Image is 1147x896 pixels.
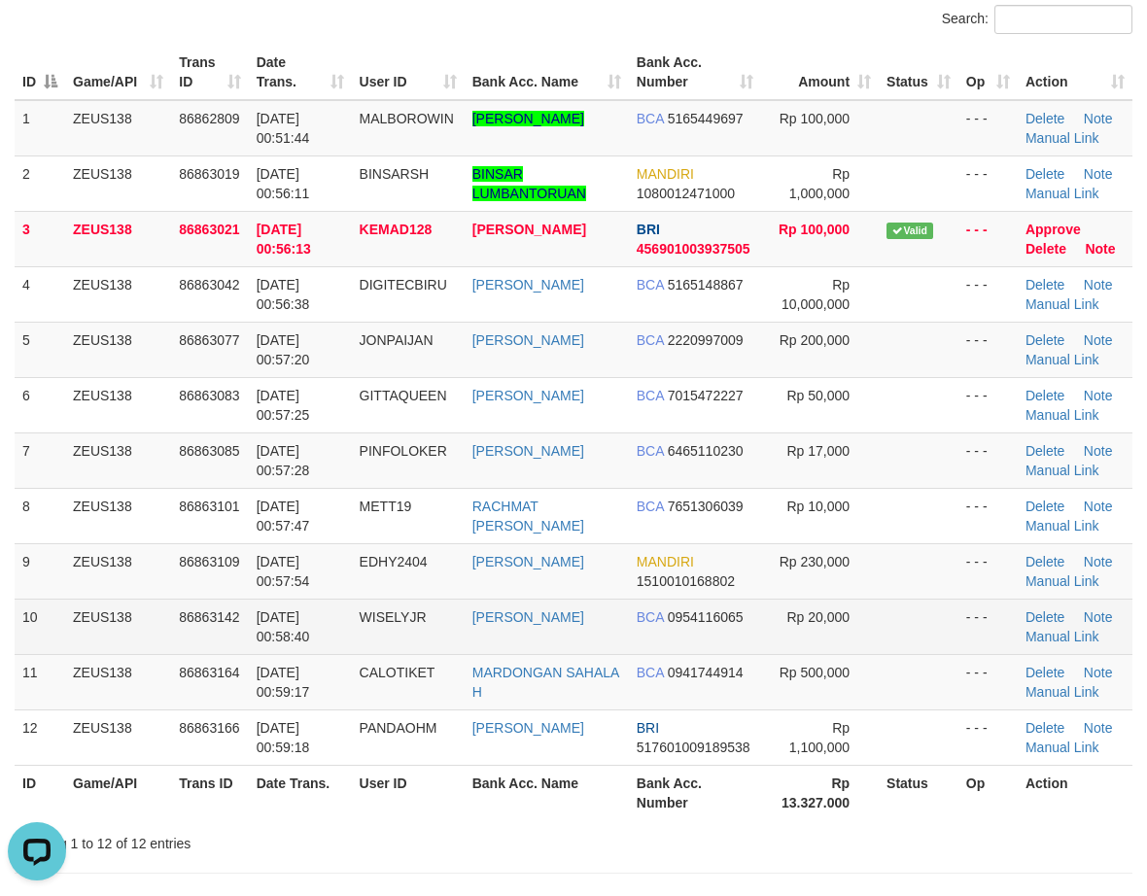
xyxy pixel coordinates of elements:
[958,432,1018,488] td: - - -
[249,765,352,820] th: Date Trans.
[65,45,171,100] th: Game/API: activate to sort column ascending
[360,222,433,237] span: KEMAD128
[958,100,1018,156] td: - - -
[1025,443,1064,459] a: Delete
[179,499,239,514] span: 86863101
[637,222,660,237] span: BRI
[789,166,850,201] span: Rp 1,000,000
[15,377,65,432] td: 6
[257,111,310,146] span: [DATE] 00:51:44
[780,332,850,348] span: Rp 200,000
[179,332,239,348] span: 86863077
[472,499,584,534] a: RACHMAT [PERSON_NAME]
[65,709,171,765] td: ZEUS138
[668,665,744,680] span: Copy 0941744914 to clipboard
[65,543,171,599] td: ZEUS138
[637,665,664,680] span: BCA
[637,554,694,569] span: MANDIRI
[637,277,664,293] span: BCA
[257,720,310,755] span: [DATE] 00:59:18
[1025,720,1064,736] a: Delete
[15,826,464,853] div: Showing 1 to 12 of 12 entries
[637,740,750,755] span: Copy 517601009189538 to clipboard
[958,543,1018,599] td: - - -
[1025,241,1066,257] a: Delete
[179,111,239,126] span: 86862809
[257,388,310,423] span: [DATE] 00:57:25
[257,499,310,534] span: [DATE] 00:57:47
[472,111,584,126] a: [PERSON_NAME]
[942,5,1132,34] label: Search:
[1025,130,1099,146] a: Manual Link
[65,211,171,266] td: ZEUS138
[1025,740,1099,755] a: Manual Link
[472,388,584,403] a: [PERSON_NAME]
[668,609,744,625] span: Copy 0954116065 to clipboard
[65,654,171,709] td: ZEUS138
[179,388,239,403] span: 86863083
[15,765,65,820] th: ID
[958,211,1018,266] td: - - -
[958,155,1018,211] td: - - -
[465,45,629,100] th: Bank Acc. Name: activate to sort column ascending
[1025,111,1064,126] a: Delete
[360,554,428,569] span: EDHY2404
[1084,277,1113,293] a: Note
[171,45,248,100] th: Trans ID: activate to sort column ascending
[1025,296,1099,312] a: Manual Link
[15,100,65,156] td: 1
[360,332,434,348] span: JONPAIJAN
[786,388,850,403] span: Rp 50,000
[360,665,435,680] span: CALOTIKET
[668,332,744,348] span: Copy 2220997009 to clipboard
[360,277,447,293] span: DIGITECBIRU
[65,266,171,322] td: ZEUS138
[15,432,65,488] td: 7
[1025,222,1081,237] a: Approve
[958,765,1018,820] th: Op
[65,599,171,654] td: ZEUS138
[1084,443,1113,459] a: Note
[179,443,239,459] span: 86863085
[257,166,310,201] span: [DATE] 00:56:11
[786,499,850,514] span: Rp 10,000
[786,443,850,459] span: Rp 17,000
[352,765,465,820] th: User ID
[15,543,65,599] td: 9
[958,599,1018,654] td: - - -
[1085,241,1115,257] a: Note
[257,222,311,257] span: [DATE] 00:56:13
[1084,499,1113,514] a: Note
[15,654,65,709] td: 11
[15,709,65,765] td: 12
[879,765,958,820] th: Status
[761,765,879,820] th: Rp 13.327.000
[1025,609,1064,625] a: Delete
[360,499,412,514] span: METT19
[779,222,850,237] span: Rp 100,000
[637,388,664,403] span: BCA
[780,554,850,569] span: Rp 230,000
[958,45,1018,100] th: Op: activate to sort column ascending
[179,222,239,237] span: 86863021
[1084,332,1113,348] a: Note
[360,388,447,403] span: GITTAQUEEN
[1025,332,1064,348] a: Delete
[780,665,850,680] span: Rp 500,000
[1084,111,1113,126] a: Note
[1025,352,1099,367] a: Manual Link
[65,765,171,820] th: Game/API
[360,443,447,459] span: PINFOLOKER
[958,488,1018,543] td: - - -
[179,554,239,569] span: 86863109
[472,222,586,237] a: [PERSON_NAME]
[886,223,933,239] span: Valid transaction
[179,166,239,182] span: 86863019
[1025,684,1099,700] a: Manual Link
[257,332,310,367] span: [DATE] 00:57:20
[958,654,1018,709] td: - - -
[1084,166,1113,182] a: Note
[958,709,1018,765] td: - - -
[1025,277,1064,293] a: Delete
[1025,554,1064,569] a: Delete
